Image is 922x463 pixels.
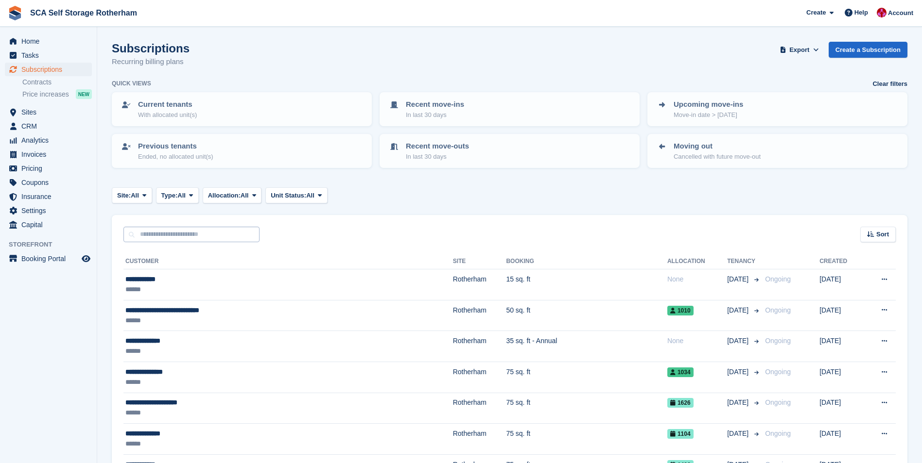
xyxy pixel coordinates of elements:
[161,191,178,200] span: Type:
[26,5,141,21] a: SCA Self Storage Rotherham
[872,79,907,89] a: Clear filters
[22,89,92,99] a: Price increases NEW
[21,252,80,265] span: Booking Portal
[123,254,453,269] th: Customer
[667,274,727,284] div: None
[727,336,750,346] span: [DATE]
[5,162,92,175] a: menu
[21,105,80,119] span: Sites
[506,300,667,331] td: 50 sq. ft
[5,218,92,231] a: menu
[21,119,80,133] span: CRM
[306,191,314,200] span: All
[727,254,761,269] th: Tenancy
[674,99,743,110] p: Upcoming move-ins
[506,269,667,300] td: 15 sq. ft
[117,191,131,200] span: Site:
[806,8,826,17] span: Create
[406,99,464,110] p: Recent move-ins
[765,368,791,376] span: Ongoing
[674,152,761,162] p: Cancelled with future move-out
[381,93,639,125] a: Recent move-ins In last 30 days
[21,133,80,147] span: Analytics
[778,42,821,58] button: Export
[819,393,863,424] td: [DATE]
[203,187,262,203] button: Allocation: All
[727,274,750,284] span: [DATE]
[21,218,80,231] span: Capital
[113,93,371,125] a: Current tenants With allocated unit(s)
[138,99,197,110] p: Current tenants
[667,306,694,315] span: 1010
[21,49,80,62] span: Tasks
[819,362,863,393] td: [DATE]
[888,8,913,18] span: Account
[80,253,92,265] a: Preview store
[112,42,190,55] h1: Subscriptions
[819,254,863,269] th: Created
[667,398,694,408] span: 1626
[265,187,327,203] button: Unit Status: All
[21,162,80,175] span: Pricing
[5,148,92,161] a: menu
[765,430,791,437] span: Ongoing
[5,133,92,147] a: menu
[674,141,761,152] p: Moving out
[789,45,809,55] span: Export
[5,190,92,203] a: menu
[727,429,750,439] span: [DATE]
[22,78,92,87] a: Contracts
[727,367,750,377] span: [DATE]
[21,204,80,217] span: Settings
[76,89,92,99] div: NEW
[5,119,92,133] a: menu
[648,135,906,167] a: Moving out Cancelled with future move-out
[876,230,889,239] span: Sort
[21,190,80,203] span: Insurance
[5,105,92,119] a: menu
[453,393,506,424] td: Rotherham
[453,331,506,362] td: Rotherham
[829,42,907,58] a: Create a Subscription
[667,429,694,439] span: 1104
[406,141,469,152] p: Recent move-outs
[506,331,667,362] td: 35 sq. ft - Annual
[131,191,139,200] span: All
[819,424,863,455] td: [DATE]
[506,254,667,269] th: Booking
[819,331,863,362] td: [DATE]
[727,305,750,315] span: [DATE]
[453,269,506,300] td: Rotherham
[5,252,92,265] a: menu
[381,135,639,167] a: Recent move-outs In last 30 days
[5,49,92,62] a: menu
[667,367,694,377] span: 1034
[5,63,92,76] a: menu
[854,8,868,17] span: Help
[727,397,750,408] span: [DATE]
[5,176,92,189] a: menu
[819,269,863,300] td: [DATE]
[21,176,80,189] span: Coupons
[113,135,371,167] a: Previous tenants Ended, no allocated unit(s)
[674,110,743,120] p: Move-in date > [DATE]
[21,148,80,161] span: Invoices
[208,191,241,200] span: Allocation:
[506,362,667,393] td: 75 sq. ft
[9,240,97,249] span: Storefront
[138,152,213,162] p: Ended, no allocated unit(s)
[177,191,186,200] span: All
[5,204,92,217] a: menu
[819,300,863,331] td: [DATE]
[506,424,667,455] td: 75 sq. ft
[765,398,791,406] span: Ongoing
[648,93,906,125] a: Upcoming move-ins Move-in date > [DATE]
[156,187,199,203] button: Type: All
[667,336,727,346] div: None
[765,275,791,283] span: Ongoing
[112,56,190,67] p: Recurring billing plans
[21,63,80,76] span: Subscriptions
[8,6,22,20] img: stora-icon-8386f47178a22dfd0bd8f6a31ec36ba5ce8667c1dd55bd0f319d3a0aa187defe.svg
[138,141,213,152] p: Previous tenants
[506,393,667,424] td: 75 sq. ft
